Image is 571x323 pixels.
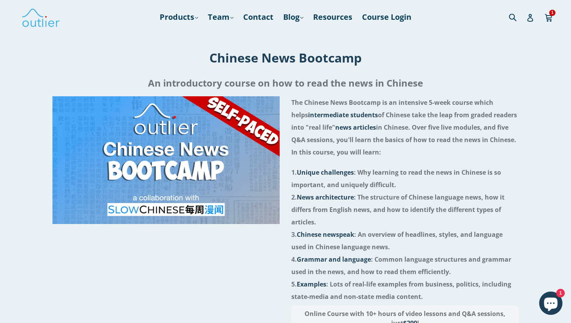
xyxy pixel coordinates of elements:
span: Chinese newspeak [297,230,354,238]
span: 3. : An overview of headlines, styles, and language used in Chinese language news. [291,230,503,251]
span: Unique challenges [297,168,354,176]
span: Grammar and language [297,255,371,263]
inbox-online-store-chat: Shopify online store chat [537,292,565,317]
span: Examples [297,280,326,288]
img: Outlier Linguistics [21,6,60,28]
a: Team [204,10,237,24]
span: 1 [549,10,555,16]
span: 2. : The structure of Chinese language news, how it differs from English news, and how to identif... [291,193,505,226]
input: Search [507,9,528,25]
a: Course Login [358,10,415,24]
h2: An introductory course on how to read the news in Chinese [6,74,565,92]
a: 1 [545,8,554,26]
span: 4. : Common language structures and grammar used in the news, and how to read them efficiently. [291,255,511,276]
span: news articles [335,123,376,132]
span: News architecture [297,193,354,201]
span: The Chinese News Bootcamp is an intensive 5-week course which helps of Chinese take the leap from... [291,98,517,144]
span: intermediate students [308,111,378,119]
a: Contact [239,10,277,24]
a: Blog [279,10,307,24]
span: 1. : Why learning to read the news in Chinese is so important, and uniquely difficult. [291,168,501,189]
a: Products [156,10,202,24]
h1: Chinese News Bootcamp [6,49,565,66]
span: 5. : Lots of real-life examples from business, politics, including state-media and non-state medi... [291,280,511,300]
span: In this course, you will learn: [291,148,381,156]
a: Resources [309,10,356,24]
